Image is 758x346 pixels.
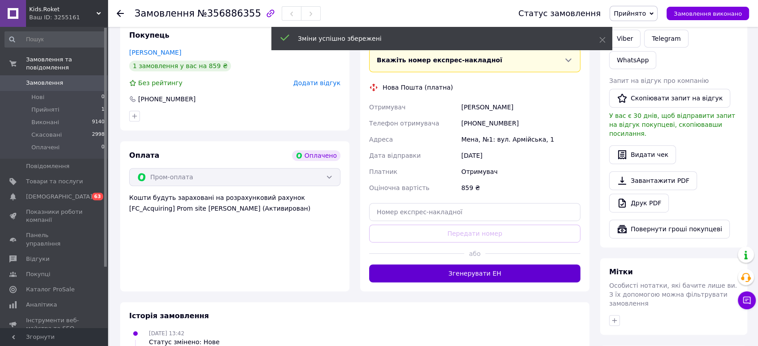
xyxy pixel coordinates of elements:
[609,30,640,48] a: Viber
[459,180,582,196] div: 859 ₴
[298,34,577,43] div: Зміни успішно збережені
[101,93,105,101] span: 0
[609,77,709,84] span: Запит на відгук про компанію
[292,150,340,161] div: Оплачено
[609,194,669,212] a: Друк PDF
[609,112,735,137] span: У вас є 30 днів, щоб відправити запит на відгук покупцеві, скопіювавши посилання.
[26,56,108,72] span: Замовлення та повідомлення
[369,152,421,159] span: Дата відправки
[129,193,340,213] div: Кошти будуть зараховані на розрахунковий рахунок
[117,9,124,18] div: Повернутися назад
[609,282,737,307] span: Особисті нотатки, які бачите лише ви. З їх допомогою можна фільтрувати замовлення
[518,9,601,18] div: Статус замовлення
[459,131,582,147] div: Мена, №1: вул. Армійська, 1
[26,193,92,201] span: [DEMOGRAPHIC_DATA]
[369,168,397,175] span: Платник
[26,270,50,278] span: Покупці
[369,120,439,127] span: Телефон отримувача
[459,115,582,131] div: [PHONE_NUMBER]
[369,104,405,111] span: Отримувач
[459,147,582,164] div: [DATE]
[26,255,49,263] span: Відгуки
[26,208,83,224] span: Показники роботи компанії
[738,291,756,309] button: Чат з покупцем
[674,10,742,17] span: Замовлення виконано
[135,8,195,19] span: Замовлення
[609,171,697,190] a: Завантажити PDF
[609,220,730,238] button: Повернути гроші покупцеві
[129,311,209,320] span: Історія замовлення
[26,162,70,170] span: Повідомлення
[92,131,105,139] span: 2998
[101,143,105,151] span: 0
[464,249,485,258] span: або
[609,145,676,164] button: Видати чек
[380,83,455,92] div: Нова Пошта (платна)
[31,131,62,139] span: Скасовані
[29,5,96,13] span: Kids.Roket
[614,10,646,17] span: Прийнято
[31,106,59,114] span: Прийняті
[26,301,57,309] span: Аналітика
[459,99,582,115] div: [PERSON_NAME]
[129,151,159,160] span: Оплата
[369,203,580,221] input: Номер експрес-накладної
[101,106,105,114] span: 1
[459,164,582,180] div: Отримувач
[138,79,183,86] span: Без рейтингу
[129,204,340,213] div: [FC_Acquiring] Prom site [PERSON_NAME] (Активирован)
[369,264,580,282] button: Згенерувати ЕН
[667,7,749,20] button: Замовлення виконано
[129,49,181,56] a: [PERSON_NAME]
[29,13,108,22] div: Ваш ID: 3255161
[644,30,688,48] a: Telegram
[26,79,63,87] span: Замовлення
[31,93,44,101] span: Нові
[137,95,196,104] div: [PHONE_NUMBER]
[197,8,261,19] span: №356886355
[609,89,730,108] button: Скопіювати запит на відгук
[26,285,74,294] span: Каталог ProSale
[92,193,103,200] span: 63
[609,268,633,276] span: Мітки
[4,31,105,48] input: Пошук
[92,118,105,126] span: 9140
[129,31,170,39] span: Покупець
[149,330,184,337] span: [DATE] 13:42
[26,231,83,247] span: Панель управління
[129,61,231,71] div: 1 замовлення у вас на 859 ₴
[26,316,83,333] span: Інструменти веб-майстра та SEO
[293,79,340,86] span: Додати відгук
[377,56,502,64] span: Вкажіть номер експрес-накладної
[369,136,393,143] span: Адреса
[31,118,59,126] span: Виконані
[31,143,60,151] span: Оплачені
[369,184,429,191] span: Оціночна вартість
[609,51,656,69] a: WhatsApp
[26,177,83,186] span: Товари та послуги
